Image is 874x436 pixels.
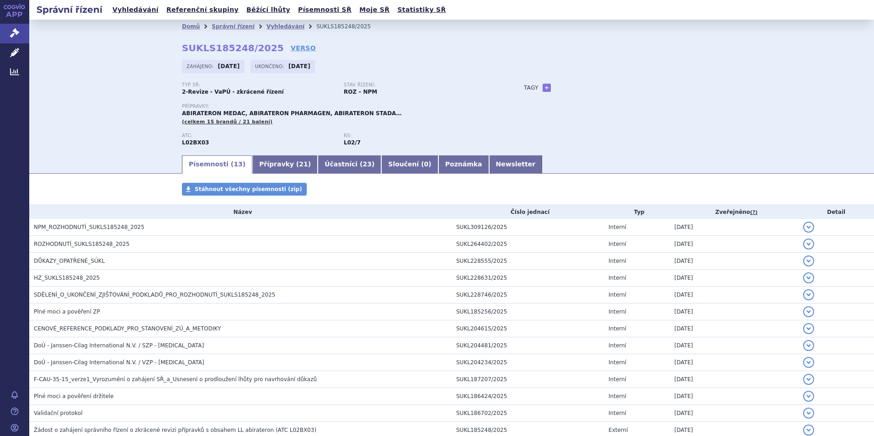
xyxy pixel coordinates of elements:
button: detail [803,374,814,385]
span: F-CAU-35-15_verze1_Vyrozumění o zahájení SŘ_a_Usnesení o prodloužení lhůty pro navrhování důkazů [34,376,317,383]
td: [DATE] [670,253,798,270]
p: ATC: [182,133,335,138]
span: Interní [608,292,626,298]
abbr: (?) [750,209,757,216]
span: DoÚ - Janssen-Cilag International N.V. / SZP - ZYTIGA [34,342,204,349]
td: SUKL186424/2025 [452,388,604,405]
td: SUKL228631/2025 [452,270,604,287]
span: Interní [608,258,626,264]
a: + [543,84,551,92]
h2: Správní řízení [29,3,110,16]
button: detail [803,306,814,317]
td: [DATE] [670,405,798,422]
td: SUKL186702/2025 [452,405,604,422]
td: [DATE] [670,354,798,371]
span: ABIRATERON MEDAC, ABIRATERON PHARMAGEN, ABIRATERON STADA… [182,110,401,117]
span: Interní [608,275,626,281]
a: Moje SŘ [357,4,392,16]
a: Poznámka [438,155,489,174]
button: detail [803,289,814,300]
td: SUKL228555/2025 [452,253,604,270]
strong: SUKLS185248/2025 [182,43,284,53]
span: DŮKAZY_OPATŘENÉ_SÚKL [34,258,105,264]
strong: [DATE] [218,63,240,69]
a: Domů [182,23,200,30]
span: 0 [424,160,429,168]
a: Běžící lhůty [244,4,293,16]
span: CENOVÉ_REFERENCE_PODKLADY_PRO_STANOVENÍ_ZÚ_A_METODIKY [34,325,221,332]
a: Písemnosti SŘ [295,4,354,16]
button: detail [803,340,814,351]
strong: [DATE] [288,63,310,69]
span: Ukončeno: [255,63,286,70]
td: SUKL309126/2025 [452,219,604,236]
button: detail [803,255,814,266]
a: Statistiky SŘ [394,4,448,16]
a: Sloučení (0) [381,155,438,174]
span: Zahájeno: [187,63,215,70]
td: SUKL187207/2025 [452,371,604,388]
th: Zveřejněno [670,205,798,219]
span: Interní [608,359,626,366]
a: Správní řízení [212,23,255,30]
a: Newsletter [489,155,543,174]
strong: ROZ – NPM [344,89,377,95]
th: Typ [604,205,670,219]
td: [DATE] [670,388,798,405]
th: Detail [799,205,874,219]
span: 23 [362,160,371,168]
span: Interní [608,342,626,349]
strong: 2-Revize - VaPÚ - zkrácené řízení [182,89,284,95]
td: SUKL204234/2025 [452,354,604,371]
button: detail [803,323,814,334]
span: (celkem 15 brandů / 21 balení) [182,119,272,125]
a: VERSO [291,43,316,53]
span: HZ_SUKLS185248_2025 [34,275,100,281]
p: Typ SŘ: [182,82,335,88]
span: Interní [608,224,626,230]
th: Číslo jednací [452,205,604,219]
span: ROZHODNUTÍ_SUKLS185248_2025 [34,241,129,247]
a: Stáhnout všechny písemnosti (zip) [182,183,307,196]
button: detail [803,425,814,436]
span: Validační protokol [34,410,83,416]
span: Interní [608,241,626,247]
a: Referenční skupiny [164,4,241,16]
th: Název [29,205,452,219]
span: DoÚ - Janssen-Cilag International N.V. / VZP - ZYTIGA [34,359,204,366]
span: Plné moci a pověření držitele [34,393,114,399]
td: [DATE] [670,371,798,388]
a: Přípravky (21) [252,155,318,174]
td: [DATE] [670,236,798,253]
td: [DATE] [670,320,798,337]
span: Interní [608,325,626,332]
td: [DATE] [670,303,798,320]
span: Plné moci a pověření ZP [34,308,100,315]
p: Stav řízení: [344,82,496,88]
button: detail [803,222,814,233]
a: Písemnosti (13) [182,155,252,174]
td: SUKL264402/2025 [452,236,604,253]
span: Externí [608,427,628,433]
td: SUKL228746/2025 [452,287,604,303]
td: [DATE] [670,337,798,354]
li: SUKLS185248/2025 [316,20,383,33]
strong: ABIRATERON [182,139,209,146]
span: 13 [234,160,242,168]
button: detail [803,408,814,419]
button: detail [803,391,814,402]
button: detail [803,239,814,250]
button: detail [803,272,814,283]
span: Interní [608,376,626,383]
strong: abirateron [344,139,361,146]
td: [DATE] [670,219,798,236]
a: Vyhledávání [110,4,161,16]
td: SUKL204481/2025 [452,337,604,354]
h3: Tagy [524,82,538,93]
a: Účastníci (23) [318,155,381,174]
span: Interní [608,393,626,399]
span: SDĚLENÍ_O_UKONČENÍ_ZJIŠŤOVÁNÍ_PODKLADŮ_PRO_ROZHODNUTÍ_SUKLS185248_2025 [34,292,275,298]
span: 21 [299,160,308,168]
span: Stáhnout všechny písemnosti (zip) [195,186,302,192]
td: SUKL185256/2025 [452,303,604,320]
